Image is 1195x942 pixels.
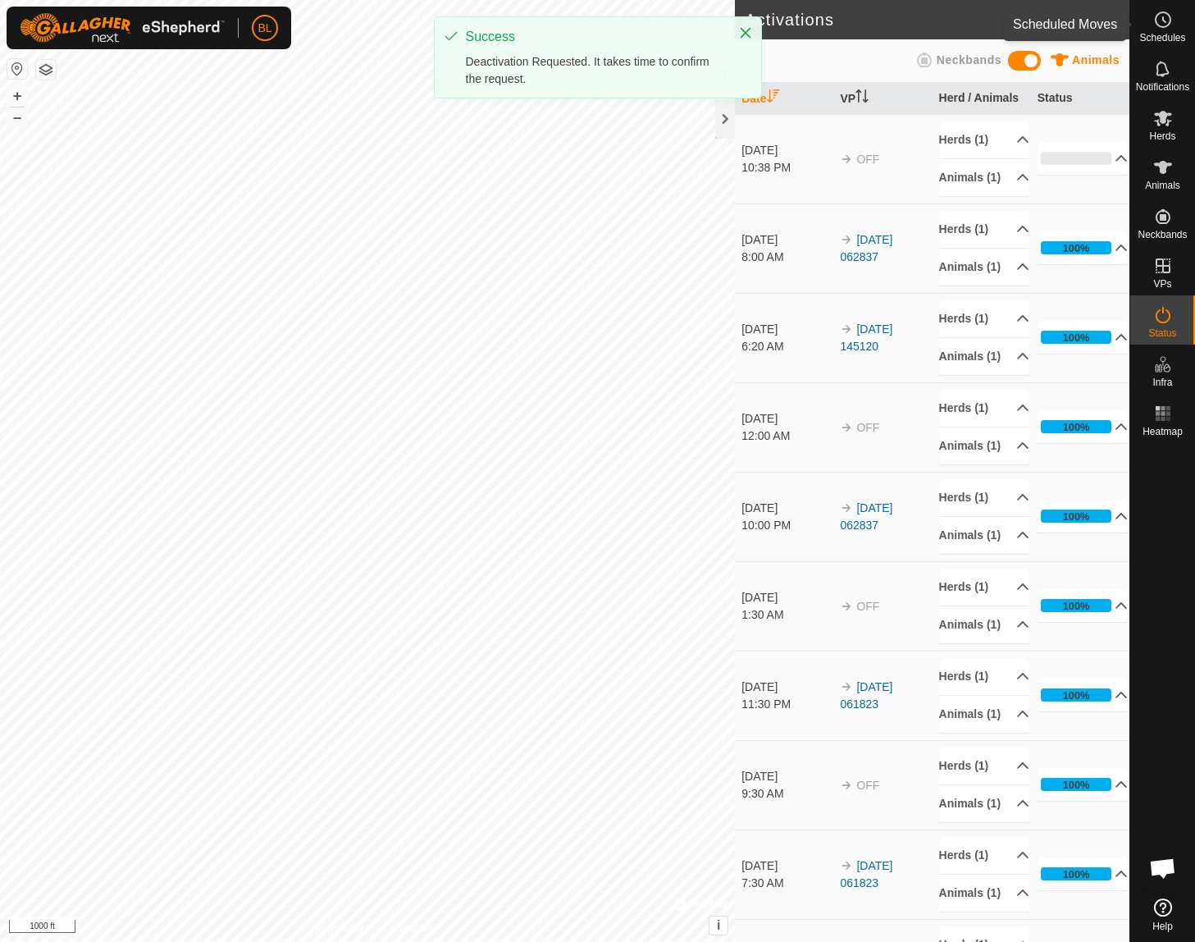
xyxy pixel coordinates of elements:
div: 10:00 PM [741,517,832,534]
a: [DATE] 061823 [840,680,892,711]
p-accordion-header: Herds (1) [939,390,1030,427]
span: Help [1152,921,1173,931]
div: 100% [1041,510,1112,523]
div: 7:30 AM [741,875,832,892]
p-accordion-header: Herds (1) [939,121,1030,158]
div: [DATE] [741,679,832,696]
span: Notifications [1136,82,1189,92]
div: 9:30 AM [741,785,832,803]
img: Gallagher Logo [20,13,225,43]
p-accordion-header: Herds (1) [939,837,1030,874]
p-accordion-header: Herds (1) [939,748,1030,784]
span: BL [258,20,271,37]
p-accordion-header: 100% [1038,679,1129,711]
button: Reset Map [7,59,27,79]
th: Date [735,83,833,115]
img: arrow [840,680,853,693]
span: OFF [856,153,879,166]
div: 100% [1063,598,1090,614]
p-accordion-header: 100% [1038,768,1129,801]
p-accordion-header: 100% [1038,231,1129,264]
div: 100% [1041,331,1112,344]
span: Schedules [1139,33,1185,43]
span: i [717,918,720,932]
img: arrow [840,322,853,336]
div: [DATE] [741,231,832,249]
div: 100% [1041,867,1112,880]
div: 100% [1041,599,1112,612]
div: 100% [1063,777,1090,793]
span: OFF [856,421,879,434]
div: 100% [1041,778,1112,791]
span: VPs [1153,279,1171,289]
div: 100% [1063,419,1090,435]
div: 8:00 AM [741,249,832,266]
p-accordion-header: 0% [1038,142,1129,175]
img: arrow [840,859,853,872]
th: VP [833,83,932,115]
div: Open chat [1138,844,1188,893]
span: OFF [856,779,879,792]
span: Status [1148,328,1176,338]
div: 11:30 PM [741,696,832,713]
div: 1:30 AM [741,606,832,624]
button: i [709,917,727,935]
div: [DATE] [741,410,832,428]
div: [DATE] [741,589,832,606]
p-accordion-header: Animals (1) [939,696,1030,733]
div: 100% [1063,867,1090,882]
p-sorticon: Activate to sort [855,92,869,105]
a: [DATE] 062837 [840,501,892,532]
p-accordion-header: 100% [1038,500,1129,533]
button: Close [734,21,757,44]
div: 0% [1041,152,1112,165]
div: [DATE] [741,857,832,875]
p-accordion-header: 100% [1038,410,1129,443]
img: arrow [840,153,853,166]
a: Help [1130,892,1195,938]
p-accordion-header: Animals (1) [939,606,1030,643]
div: Success [466,27,722,47]
div: 100% [1063,240,1090,256]
p-accordion-header: Animals (1) [939,875,1030,912]
div: [DATE] [741,500,832,517]
span: 14 [1095,7,1113,32]
div: 100% [1063,509,1090,524]
div: 100% [1041,688,1112,702]
p-accordion-header: Animals (1) [939,785,1030,822]
span: Heatmap [1143,427,1183,437]
span: Infra [1152,377,1172,387]
span: OFF [856,600,879,613]
img: arrow [840,421,853,434]
p-accordion-header: 100% [1038,321,1129,354]
img: arrow [840,600,853,613]
p-accordion-header: Herds (1) [939,479,1030,516]
div: Deactivation Requested. It takes time to confirm the request. [466,53,722,88]
h2: Activations [745,10,1095,30]
a: [DATE] 062837 [840,233,892,263]
div: 100% [1063,688,1090,703]
div: 12:00 AM [741,428,832,445]
img: arrow [840,501,853,514]
div: 100% [1041,420,1112,433]
a: [DATE] 061823 [840,859,892,889]
p-sorticon: Activate to sort [767,92,780,105]
span: Animals [1145,181,1180,190]
button: Map Layers [36,60,56,80]
p-accordion-header: Animals (1) [939,159,1030,196]
span: Neckbands [937,53,1001,66]
div: [DATE] [741,768,832,785]
p-accordion-header: Animals (1) [939,338,1030,375]
th: Status [1031,83,1129,115]
button: – [7,107,27,127]
a: Contact Us [384,921,432,935]
p-accordion-header: Animals (1) [939,249,1030,286]
a: [DATE] 145120 [840,322,892,353]
button: + [7,86,27,106]
div: 100% [1063,330,1090,345]
div: 100% [1041,241,1112,254]
img: arrow [840,233,853,246]
p-accordion-header: 100% [1038,589,1129,622]
div: [DATE] [741,142,832,159]
p-accordion-header: Herds (1) [939,211,1030,248]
